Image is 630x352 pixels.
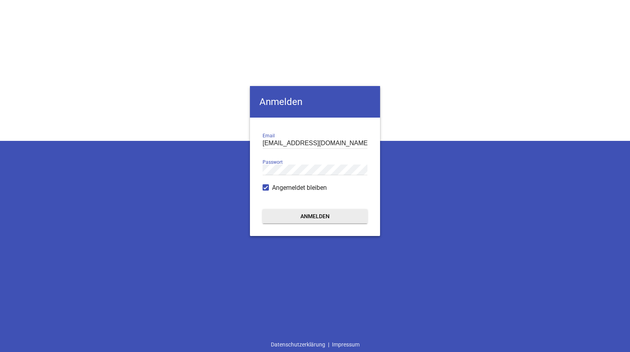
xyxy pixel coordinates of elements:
h4: Anmelden [250,86,380,118]
a: Impressum [329,337,362,352]
button: Anmelden [263,209,367,223]
span: Angemeldet bleiben [272,183,327,193]
a: Datenschutzerklärung [268,337,328,352]
div: | [268,337,362,352]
